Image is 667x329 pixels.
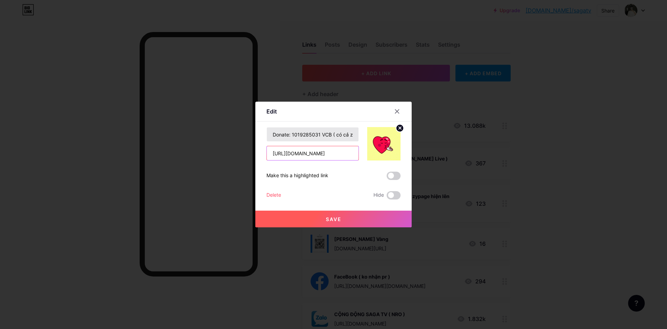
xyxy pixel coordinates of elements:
div: Edit [266,107,277,116]
div: Delete [266,191,281,199]
span: Hide [373,191,384,199]
img: link_thumbnail [367,127,401,160]
input: Title [267,127,359,141]
button: Save [255,211,412,227]
span: Save [326,216,341,222]
input: URL [267,146,359,160]
div: Make this a highlighted link [266,172,328,180]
